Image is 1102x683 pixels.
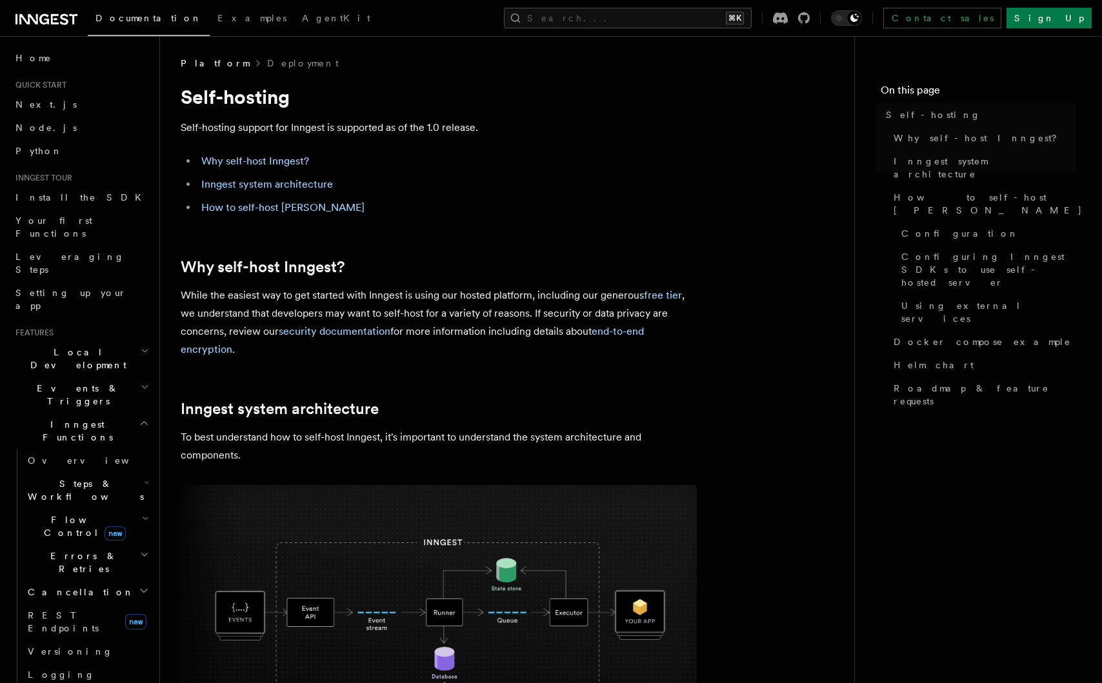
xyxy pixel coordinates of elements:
a: Install the SDK [10,186,152,209]
a: Overview [23,449,152,472]
kbd: ⌘K [726,12,744,25]
a: Examples [210,4,294,35]
p: To best understand how to self-host Inngest, it's important to understand the system architecture... [181,428,697,464]
span: Inngest Functions [10,418,139,444]
button: Cancellation [23,580,152,604]
button: Local Development [10,341,152,377]
a: Why self-host Inngest? [181,258,345,276]
span: Platform [181,57,249,70]
button: Errors & Retries [23,544,152,580]
a: How to self-host [PERSON_NAME] [201,201,365,213]
a: Self-hosting [881,103,1076,126]
span: Leveraging Steps [15,252,125,275]
span: Your first Functions [15,215,92,239]
span: Setting up your app [15,288,126,311]
a: Node.js [10,116,152,139]
a: Documentation [88,4,210,36]
p: Self-hosting support for Inngest is supported as of the 1.0 release. [181,119,697,137]
button: Inngest Functions [10,413,152,449]
span: Why self-host Inngest? [894,132,1066,144]
span: Features [10,328,54,338]
span: Errors & Retries [23,549,140,575]
span: How to self-host [PERSON_NAME] [894,191,1083,217]
a: Setting up your app [10,281,152,317]
a: Versioning [23,640,152,663]
span: Helm chart [894,359,974,371]
span: Configuration [901,227,1019,240]
span: Install the SDK [15,192,149,203]
a: Docker compose example [888,330,1076,353]
span: Node.js [15,123,77,133]
span: new [105,526,126,540]
span: Steps & Workflows [23,477,144,503]
span: Home [15,52,52,64]
a: Your first Functions [10,209,152,245]
span: Examples [217,13,286,23]
span: Logging [28,669,95,680]
span: Quick start [10,80,66,90]
span: Flow Control [23,513,142,539]
span: Cancellation [23,586,134,599]
p: While the easiest way to get started with Inngest is using our hosted platform, including our gen... [181,286,697,359]
button: Search...⌘K [504,8,752,28]
a: Why self-host Inngest? [201,155,309,167]
a: Why self-host Inngest? [888,126,1076,150]
a: Python [10,139,152,163]
span: new [125,614,146,629]
span: AgentKit [302,13,370,23]
a: Roadmap & feature requests [888,377,1076,413]
a: Deployment [267,57,339,70]
h4: On this page [881,83,1076,103]
a: Home [10,46,152,70]
a: How to self-host [PERSON_NAME] [888,186,1076,222]
a: security documentation [279,325,390,337]
a: Inngest system architecture [181,400,379,418]
span: Overview [28,455,161,466]
span: Docker compose example [894,335,1071,348]
span: REST Endpoints [28,610,99,633]
button: Events & Triggers [10,377,152,413]
a: Sign Up [1007,8,1092,28]
a: Configuring Inngest SDKs to use self-hosted server [896,245,1076,294]
span: Inngest system architecture [894,155,1076,181]
button: Toggle dark mode [831,10,862,26]
a: free tier [644,289,682,301]
span: Inngest tour [10,173,72,183]
a: Contact sales [883,8,1001,28]
span: Python [15,146,63,156]
a: Leveraging Steps [10,245,152,281]
span: Roadmap & feature requests [894,382,1076,408]
span: Local Development [10,346,141,371]
a: Configuration [896,222,1076,245]
a: Next.js [10,93,152,116]
button: Steps & Workflows [23,472,152,508]
a: Inngest system architecture [201,178,333,190]
span: Self-hosting [886,108,981,121]
span: Documentation [95,13,202,23]
a: Helm chart [888,353,1076,377]
span: Events & Triggers [10,382,141,408]
a: Inngest system architecture [888,150,1076,186]
span: Configuring Inngest SDKs to use self-hosted server [901,250,1076,289]
a: AgentKit [294,4,378,35]
span: Versioning [28,646,113,657]
a: REST Endpointsnew [23,604,152,640]
span: Next.js [15,99,77,110]
a: Using external services [896,294,1076,330]
h1: Self-hosting [181,85,697,108]
span: Using external services [901,299,1076,325]
button: Flow Controlnew [23,508,152,544]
